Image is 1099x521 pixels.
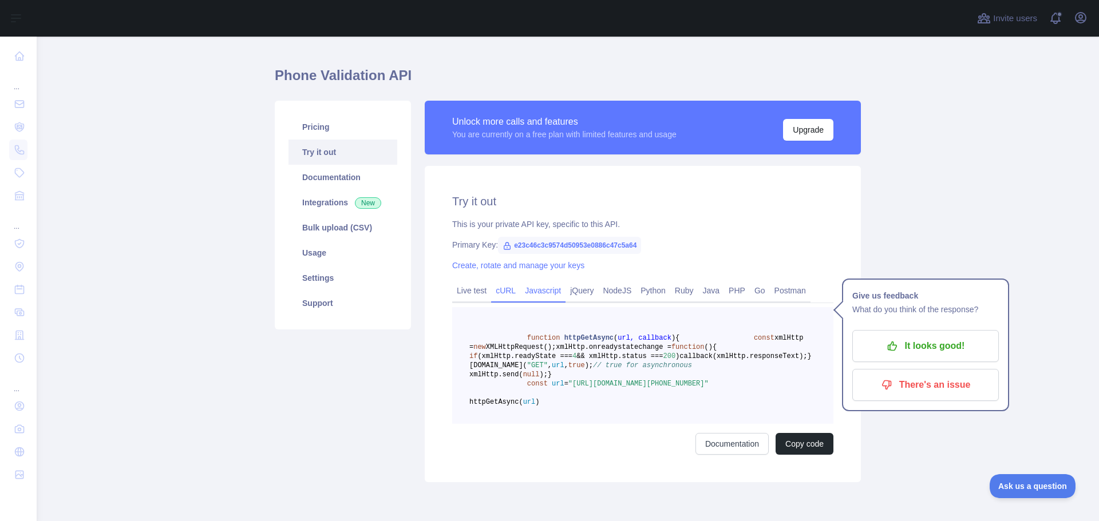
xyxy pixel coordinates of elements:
[535,398,539,406] span: )
[452,193,833,209] h2: Try it out
[288,291,397,316] a: Support
[275,66,861,94] h1: Phone Validation API
[724,281,750,300] a: PHP
[469,361,527,369] span: [DOMAIN_NAME](
[993,12,1037,25] span: Invite users
[695,433,769,455] a: Documentation
[539,371,547,379] span: );
[355,197,381,209] span: New
[523,398,536,406] span: url
[523,371,540,379] span: null
[808,352,812,360] span: }
[288,140,397,165] a: Try it out
[564,361,568,369] span: ,
[709,343,713,351] span: )
[452,261,584,270] a: Create, rotate and manage your keys
[548,361,552,369] span: ,
[783,119,833,141] button: Upgrade
[670,281,698,300] a: Ruby
[452,281,491,300] a: Live test
[593,361,692,369] span: // true for asynchronous
[852,289,999,303] h1: Give us feedback
[288,240,397,265] a: Usage
[675,352,679,360] span: )
[288,215,397,240] a: Bulk upload (CSV)
[520,281,566,300] a: Javascript
[671,343,705,351] span: function
[469,398,523,406] span: httpGetAsync(
[776,433,833,455] button: Copy code
[568,380,709,388] span: "[URL][DOMAIN_NAME][PHONE_NUMBER]"
[564,380,568,388] span: =
[452,129,677,140] div: You are currently on a free plan with limited features and usage
[469,371,523,379] span: xmlHttp.send(
[572,352,576,360] span: 4
[452,239,833,250] div: Primary Key:
[498,237,641,254] span: e23c46c3c9574d50953e0886c47c5a64
[473,343,486,351] span: new
[477,352,572,360] span: (xmlHttp.readyState ===
[568,361,585,369] span: true
[452,115,677,129] div: Unlock more calls and features
[288,165,397,190] a: Documentation
[9,69,27,92] div: ...
[527,380,548,388] span: const
[527,334,560,342] span: function
[452,218,833,230] div: This is your private API key, specific to this API.
[469,352,477,360] span: if
[527,361,548,369] span: "GET"
[636,281,670,300] a: Python
[556,343,671,351] span: xmlHttp.onreadystatechange =
[288,265,397,291] a: Settings
[491,281,520,300] a: cURL
[288,114,397,140] a: Pricing
[618,334,671,342] span: url, callback
[552,361,564,369] span: url
[750,281,770,300] a: Go
[704,343,708,351] span: (
[663,352,675,360] span: 200
[486,343,556,351] span: XMLHttpRequest();
[552,380,564,388] span: url
[698,281,725,300] a: Java
[614,334,618,342] span: (
[671,334,675,342] span: )
[576,352,663,360] span: && xmlHttp.status ===
[288,190,397,215] a: Integrations New
[675,334,679,342] span: {
[713,343,717,351] span: {
[566,281,598,300] a: jQuery
[975,9,1039,27] button: Invite users
[585,361,593,369] span: );
[9,208,27,231] div: ...
[754,334,774,342] span: const
[9,371,27,393] div: ...
[852,303,999,316] p: What do you think of the response?
[548,371,552,379] span: }
[990,474,1076,498] iframe: Toggle Customer Support
[679,352,807,360] span: callback(xmlHttp.responseText);
[564,334,614,342] span: httpGetAsync
[598,281,636,300] a: NodeJS
[770,281,811,300] a: Postman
